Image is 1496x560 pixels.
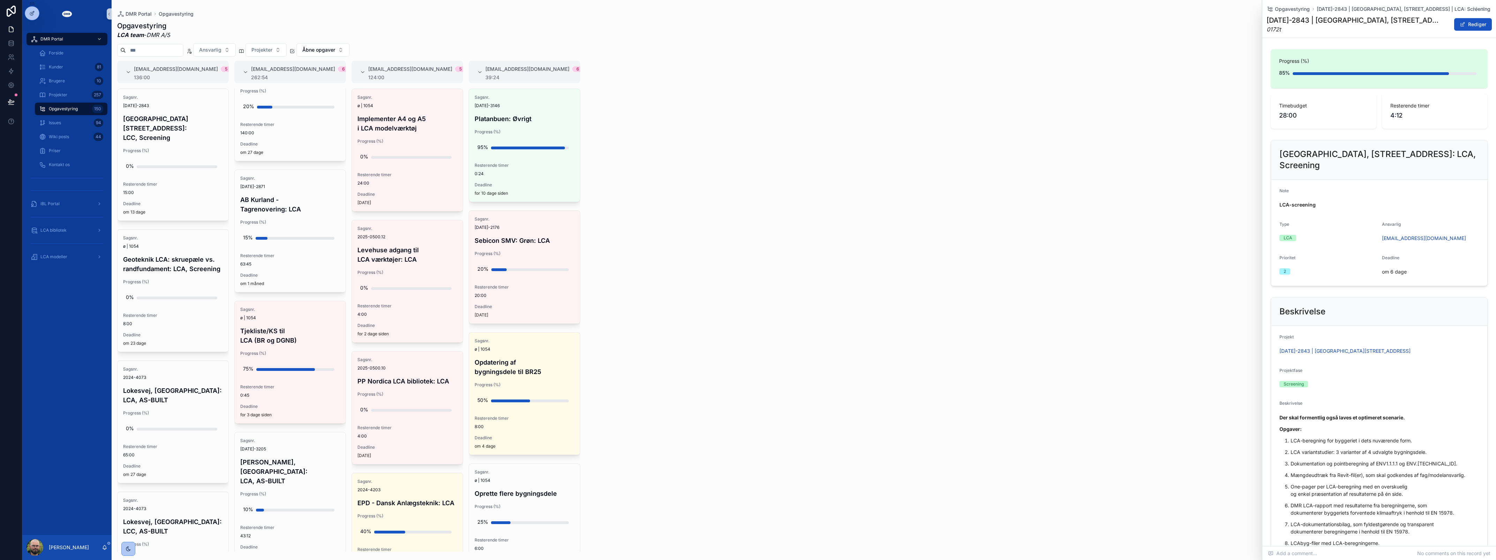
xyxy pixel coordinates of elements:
button: Select Button [193,43,236,57]
span: Progress (%) [475,251,574,256]
div: scrollable content [22,28,112,272]
h4: Levehuse adgang til LCA værktøjer: LCA [357,245,457,264]
span: Sagsnr. [240,307,340,312]
span: Kunder [49,64,63,70]
span: Åbne opgaver [302,46,335,53]
span: 15:00 [123,190,223,195]
p: om 13 dage [123,209,145,215]
div: 50% [477,393,488,407]
p: om 1 måned [240,281,264,286]
button: Select Button [245,43,287,57]
span: iBL Portal [40,201,60,207]
a: Sagsnr.2025-0500.10PP Nordica LCA bibliotek: LCAProgress (%)0%Resterende timer4:00Deadline[DATE] [352,351,463,464]
a: Priser [35,144,107,157]
div: 2 [1284,268,1286,275]
div: 150 [92,105,103,113]
em: DMR A/S [146,31,170,38]
span: Opgavestyring [49,106,78,112]
h2: Beskrivelse [1279,306,1325,317]
p: om 23 dage [123,341,146,346]
p: om 27 dage [123,472,146,477]
span: Deadline [240,544,340,550]
h4: Lokesvej, [GEOGRAPHIC_DATA]: LCA, AS-BUILT [123,386,223,405]
div: 10% [243,502,253,516]
img: App logo [61,8,73,20]
span: Resterende timer [357,547,457,552]
div: 5 [225,66,227,72]
span: 140:00 [240,130,340,136]
span: 0:45 [240,393,340,398]
div: 0% [360,403,368,417]
span: Progress (%) [240,491,340,497]
span: Progress (%) [123,148,223,154]
span: Progress (%) [240,219,340,225]
h4: Implementer A4 og A5 i LCA modelværktøj [357,114,457,133]
span: Resterende timer [357,172,457,178]
div: 0% [126,421,134,435]
h4: Tjekliste/KS til LCA (BR og DGNB) [240,326,340,345]
div: 25% [477,515,488,529]
a: Opgavestyring150 [35,103,107,115]
a: DMR Portal [27,33,107,45]
div: 6 [576,66,579,72]
a: Projekter257 [35,89,107,101]
span: Sagsnr. [123,366,223,372]
em: 0172t [1267,25,1440,33]
p: for 3 dage siden [240,412,272,418]
p: Dokumentation og pointberegning af ENV1.1.1.1 og ENV.[TECHNICAL_ID]. [1291,460,1479,467]
em: LCA team [117,31,144,38]
span: Progress (%) [240,88,340,94]
a: Sagsnr.ø | 1054Implementer A4 og A5 i LCA modelværktøjProgress (%)0%Resterende timer24:00Deadline... [352,89,463,211]
span: Resterende timer [475,163,574,168]
a: Forside [35,47,107,59]
span: [DATE]-3146 [475,103,574,109]
h4: Sebicon SMV: Grøn: LCA [475,236,574,245]
strong: Der skal formentlig også laves et optimeret scenarie. [1279,415,1405,420]
p: Mængdeudtræk fra Revit-fil(er), som skal godkendes af fag/modelansvarlig. [1291,471,1479,479]
span: Resterende timer [123,313,223,318]
span: Sagsnr. [123,498,223,503]
span: ø | 1054 [357,103,457,109]
a: Sagsnr.2025-3000.10HC Smede EPD : LCAProgress (%)20%Resterende timer140:00Deadlineom 27 dage [234,48,346,161]
div: 44 [93,133,103,141]
span: DMR Portal [40,36,63,42]
a: [DATE]-2843 | [GEOGRAPHIC_DATA], [STREET_ADDRESS] | LCA: Screening [1317,6,1490,13]
span: Deadline [357,192,457,197]
span: Sagsnr. [357,479,457,484]
span: - [117,31,170,39]
div: 75% [243,362,254,376]
p: om 6 dage [1382,268,1407,275]
a: Sagsnr.[DATE]-2843[GEOGRAPHIC_DATA][STREET_ADDRESS]: LCC, ScreeningProgress (%)0%Resterende timer... [117,89,229,221]
a: LCA modeller [27,251,107,263]
span: Projekter [49,92,67,98]
span: Sagsnr. [357,226,457,231]
div: 39:24 [485,75,580,80]
div: Screening [1284,381,1304,387]
span: 6:00 [475,546,574,551]
span: Progress (%) [357,270,457,275]
span: Progress (%) [123,279,223,285]
a: LCA bibliotek [27,224,107,237]
div: 262:54 [251,75,346,80]
span: Resterende timer [123,181,223,187]
span: DMR Portal [126,10,152,17]
strong: Opgaver: [1279,426,1302,432]
span: 8:00 [123,321,223,327]
p: for 2 dage siden [357,331,389,337]
span: Deadline [123,332,223,338]
div: 81 [95,63,103,71]
p: [DATE] [475,312,488,318]
a: iBL Portal [27,197,107,210]
span: Opgavestyring [159,10,194,17]
span: Sagsnr. [240,176,340,181]
span: 28:00 [1279,111,1368,120]
a: Sagsnr.[DATE]-2871AB Kurland - Tagrenovering: LCAProgress (%)15%Resterende timer63:45Deadlineom 1... [234,170,346,292]
span: [EMAIL_ADDRESS][DOMAIN_NAME] [134,66,218,73]
span: [DATE]-2843 [123,103,223,109]
a: [DATE]-2843 | [GEOGRAPHIC_DATA][STREET_ADDRESS] [1279,348,1411,354]
div: 0% [126,290,134,304]
span: Deadline [475,435,574,441]
span: [EMAIL_ADDRESS][DOMAIN_NAME] [368,66,452,73]
span: 65:00 [123,452,223,458]
h4: [PERSON_NAME], [GEOGRAPHIC_DATA]: LCA, AS-BUILT [240,457,340,486]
